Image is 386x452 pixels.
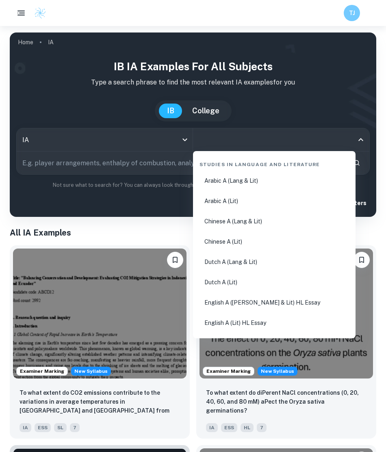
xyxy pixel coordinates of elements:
[71,367,111,376] div: Starting from the May 2026 session, the ESS IA requirements have changed. We created this exempla...
[34,7,46,19] img: Clastify logo
[17,151,347,174] input: E.g. player arrangements, enthalpy of combustion, analysis of a big city...
[196,212,352,231] li: Chinese A (Lang & Lit)
[10,227,376,239] h1: All IA Examples
[196,232,352,251] li: Chinese A (Lit)
[196,154,352,171] div: Studies in Language and Literature
[355,134,366,145] button: Close
[159,104,182,118] button: IB
[70,423,80,432] span: 7
[20,388,180,416] p: To what extent do CO2 emissions contribute to the variations in average temperatures in Indonesia...
[29,7,46,19] a: Clastify logo
[353,252,370,268] button: Bookmark
[196,245,376,439] a: Examiner MarkingStarting from the May 2026 session, the ESS IA requirements have changed. We crea...
[196,293,352,312] li: English A ([PERSON_NAME] & Lit) HL Essay
[54,423,67,432] span: SL
[196,192,352,210] li: Arabic A (Lit)
[167,252,183,268] button: Bookmark
[17,128,193,151] div: IA
[206,388,366,415] p: To what extent do diPerent NaCl concentrations (0, 20, 40, 60, and 80 mM) aPect the Oryza sativa ...
[18,37,33,48] a: Home
[16,181,370,189] p: Not sure what to search for? You can always look through our example Internal Assessments below f...
[16,58,370,74] h1: IB IA examples for all subjects
[184,104,228,118] button: College
[206,423,218,432] span: IA
[258,367,297,376] span: New Syllabus
[48,38,54,47] p: IA
[196,314,352,332] li: English A (Lit) HL Essay
[16,78,370,87] p: Type a search phrase to find the most relevant IA examples for you
[71,367,111,376] span: New Syllabus
[196,273,352,292] li: Dutch A (Lit)
[203,368,254,375] span: Examiner Marking
[20,423,31,432] span: IA
[10,32,376,217] img: profile cover
[258,367,297,376] div: Starting from the May 2026 session, the ESS IA requirements have changed. We created this exempla...
[347,9,357,17] h6: TJ
[17,368,67,375] span: Examiner Marking
[196,171,352,190] li: Arabic A (Lang & Lit)
[10,245,190,439] a: Examiner MarkingStarting from the May 2026 session, the ESS IA requirements have changed. We crea...
[35,423,51,432] span: ESS
[257,423,267,432] span: 7
[241,423,254,432] span: HL
[350,156,364,170] button: Search
[221,423,237,432] span: ESS
[196,334,352,353] li: English A ([PERSON_NAME] & Lit) IO
[13,249,186,378] img: ESS IA example thumbnail: To what extent do CO2 emissions contribu
[196,253,352,271] li: Dutch A (Lang & Lit)
[344,5,360,21] button: TJ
